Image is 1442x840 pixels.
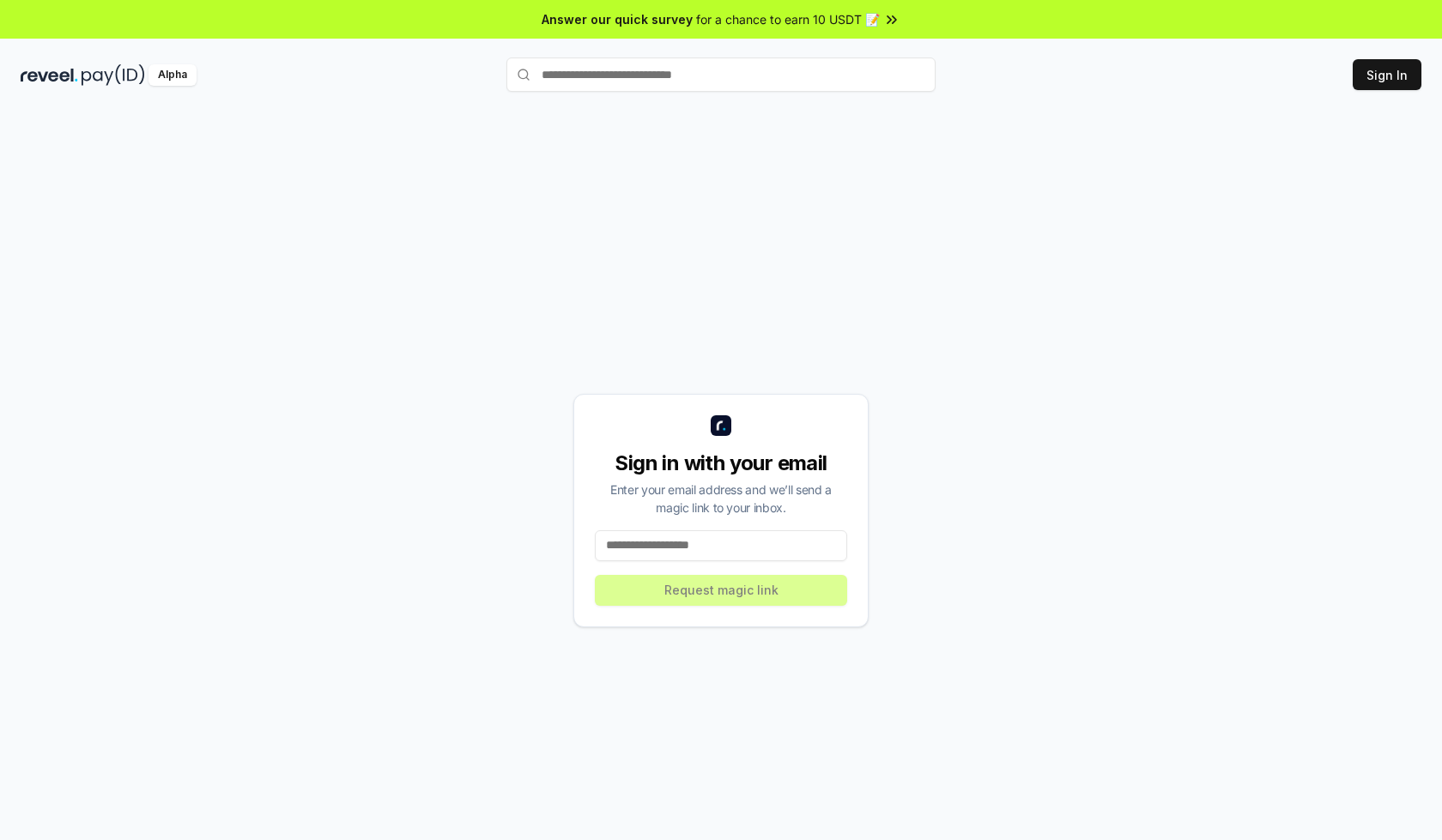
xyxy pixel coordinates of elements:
[696,10,880,28] span: for a chance to earn 10 USDT 📝
[595,480,847,517] div: Enter your email address and we’ll send a magic link to your inbox.
[1353,59,1421,90] button: Sign In
[711,415,731,436] img: logo_small
[21,64,78,86] img: reveel_dark
[82,64,145,86] img: pay_id
[148,64,197,86] div: Alpha
[542,10,693,28] span: Answer our quick survey
[595,450,847,477] div: Sign in with your email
